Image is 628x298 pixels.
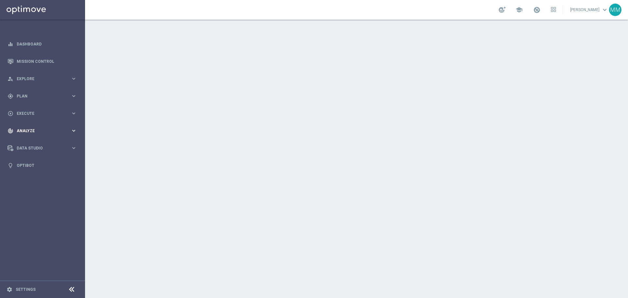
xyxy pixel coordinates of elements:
button: Data Studio keyboard_arrow_right [7,146,77,151]
div: Optibot [8,157,77,174]
i: keyboard_arrow_right [71,76,77,82]
span: keyboard_arrow_down [601,6,608,13]
button: person_search Explore keyboard_arrow_right [7,76,77,81]
span: Explore [17,77,71,81]
i: keyboard_arrow_right [71,93,77,99]
div: Plan [8,93,71,99]
i: lightbulb [8,163,13,168]
div: Explore [8,76,71,82]
i: gps_fixed [8,93,13,99]
i: play_circle_outline [8,111,13,116]
div: Analyze [8,128,71,134]
i: equalizer [8,41,13,47]
i: keyboard_arrow_right [71,128,77,134]
button: play_circle_outline Execute keyboard_arrow_right [7,111,77,116]
a: Dashboard [17,35,77,53]
i: settings [7,287,12,292]
span: Data Studio [17,146,71,150]
div: Execute [8,111,71,116]
button: gps_fixed Plan keyboard_arrow_right [7,94,77,99]
button: track_changes Analyze keyboard_arrow_right [7,128,77,133]
i: person_search [8,76,13,82]
a: Mission Control [17,53,77,70]
i: track_changes [8,128,13,134]
i: keyboard_arrow_right [71,145,77,151]
button: equalizer Dashboard [7,42,77,47]
i: keyboard_arrow_right [71,110,77,116]
span: school [515,6,523,13]
div: Dashboard [8,35,77,53]
a: [PERSON_NAME]keyboard_arrow_down [569,5,609,15]
span: Plan [17,94,71,98]
a: Optibot [17,157,77,174]
div: Mission Control [8,53,77,70]
span: Analyze [17,129,71,133]
div: MM [609,4,621,16]
span: Execute [17,112,71,115]
a: Settings [16,288,36,291]
button: Mission Control [7,59,77,64]
button: lightbulb Optibot [7,163,77,168]
div: Data Studio [8,145,71,151]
